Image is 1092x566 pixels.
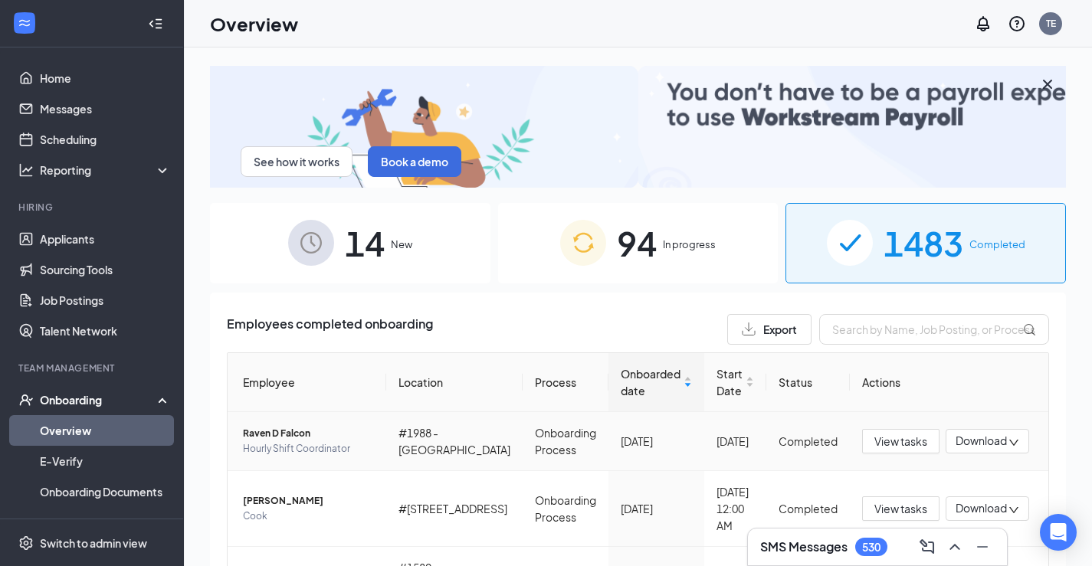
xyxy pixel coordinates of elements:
svg: Settings [18,535,34,551]
svg: WorkstreamLogo [17,15,32,31]
div: 530 [862,541,880,554]
input: Search by Name, Job Posting, or Process [819,314,1049,345]
span: In progress [663,237,716,252]
div: Switch to admin view [40,535,147,551]
div: Team Management [18,362,168,375]
td: Onboarding Process [523,412,608,471]
a: Scheduling [40,124,171,155]
span: Start Date [717,365,743,399]
a: Talent Network [40,316,171,346]
span: View tasks [874,500,927,517]
div: Reporting [40,162,172,178]
span: Raven D Falcon [243,426,374,441]
svg: QuestionInfo [1008,15,1026,33]
td: #[STREET_ADDRESS] [386,471,523,547]
svg: UserCheck [18,392,34,407]
a: Applicants [40,224,171,254]
div: Completed [779,433,838,450]
button: ComposeMessage [915,535,940,559]
span: Export [763,324,797,335]
div: [DATE] [717,433,754,450]
span: Download [956,500,1007,516]
a: Activity log [40,507,171,538]
a: Job Postings [40,285,171,316]
button: View tasks [862,429,940,453]
button: Export [727,314,812,345]
th: Status [766,353,850,412]
svg: Notifications [974,15,992,33]
svg: Cross [1038,75,1057,93]
span: Onboarded date [621,365,680,399]
img: payroll-small.gif [210,66,1066,188]
td: Onboarding Process [523,471,608,547]
span: Hourly Shift Coordinator [243,441,374,456]
a: Home [40,63,171,93]
svg: Minimize [973,538,992,556]
div: [DATE] [621,433,692,450]
button: Minimize [970,535,995,559]
td: #1988 - [GEOGRAPHIC_DATA] [386,412,523,471]
a: E-Verify [40,446,171,476]
div: Hiring [18,201,168,214]
div: Onboarding [40,392,158,407]
span: down [1008,437,1019,448]
a: Onboarding Documents [40,476,171,507]
span: Cook [243,509,374,524]
button: Book a demo [368,146,461,177]
svg: Analysis [18,162,34,178]
span: New [391,237,412,252]
th: Start Date [704,353,766,412]
div: [DATE] 12:00 AM [717,483,754,534]
th: Process [523,353,608,412]
span: 14 [345,217,385,270]
svg: ChevronUp [946,538,964,556]
div: TE [1046,17,1056,30]
button: View tasks [862,496,940,521]
button: See how it works [241,146,353,177]
svg: ComposeMessage [918,538,936,556]
span: Employees completed onboarding [227,314,433,345]
a: Overview [40,415,171,446]
th: Employee [228,353,386,412]
th: Actions [850,353,1048,412]
th: Location [386,353,523,412]
button: ChevronUp [943,535,967,559]
span: Completed [969,237,1025,252]
h1: Overview [210,11,298,37]
span: Download [956,433,1007,449]
a: Sourcing Tools [40,254,171,285]
span: View tasks [874,433,927,450]
svg: Collapse [148,16,163,31]
div: Open Intercom Messenger [1040,514,1077,551]
span: down [1008,505,1019,515]
span: [PERSON_NAME] [243,493,374,509]
span: 1483 [884,217,963,270]
div: Completed [779,500,838,517]
span: 94 [617,217,657,270]
h3: SMS Messages [760,538,848,555]
a: Messages [40,93,171,124]
div: [DATE] [621,500,692,517]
